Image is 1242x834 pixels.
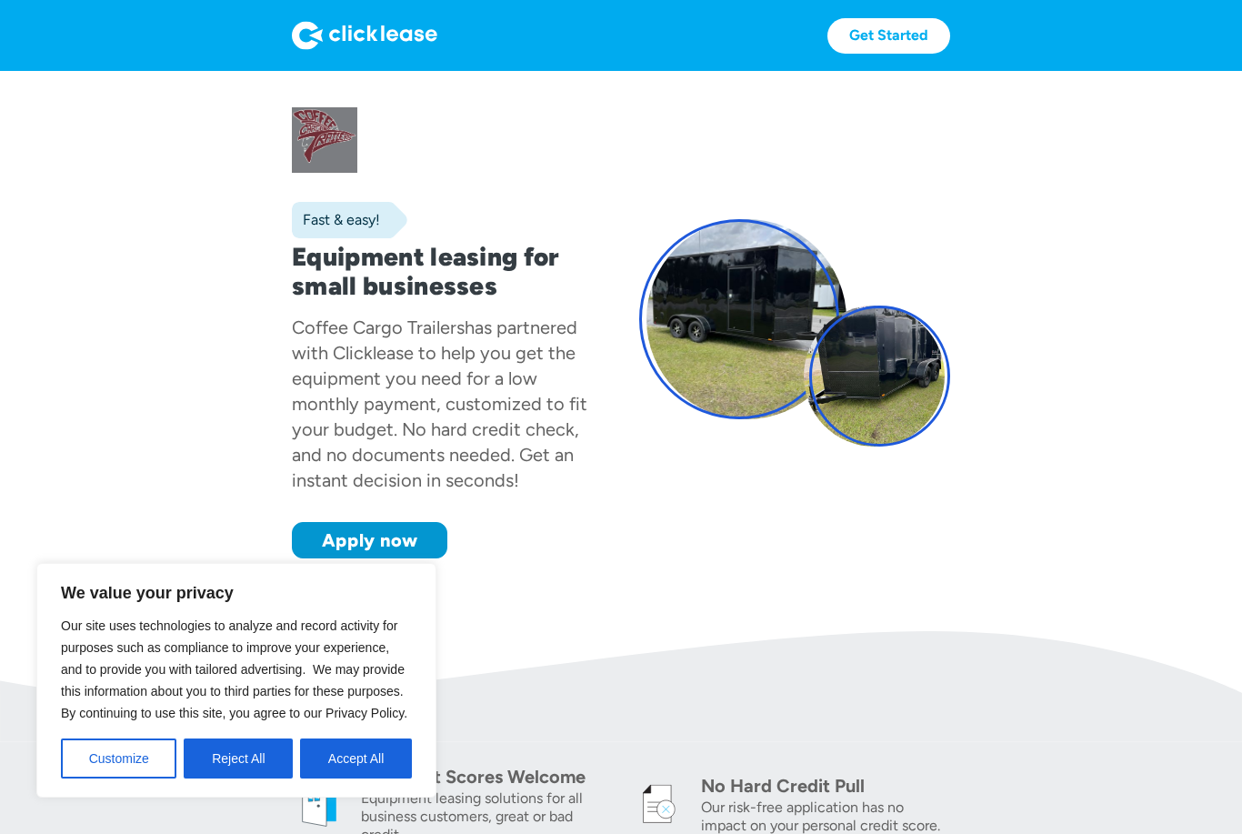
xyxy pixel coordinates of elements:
[292,317,587,491] div: has partnered with Clicklease to help you get the equipment you need for a low monthly payment, c...
[36,563,436,798] div: We value your privacy
[701,773,950,799] div: No Hard Credit Pull
[292,211,380,229] div: Fast & easy!
[300,739,412,779] button: Accept All
[292,777,346,831] img: welcome icon
[292,21,437,50] img: Logo
[361,764,610,789] div: All Credit Scores Welcome
[61,582,412,604] p: We value your privacy
[827,18,950,54] a: Get Started
[292,242,603,300] h1: Equipment leasing for small businesses
[184,739,293,779] button: Reject All
[632,777,686,831] img: credit icon
[292,522,447,558] a: Apply now
[292,317,465,338] div: Coffee Cargo Trailers
[61,618,407,720] span: Our site uses technologies to analyze and record activity for purposes such as compliance to impr...
[61,739,176,779] button: Customize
